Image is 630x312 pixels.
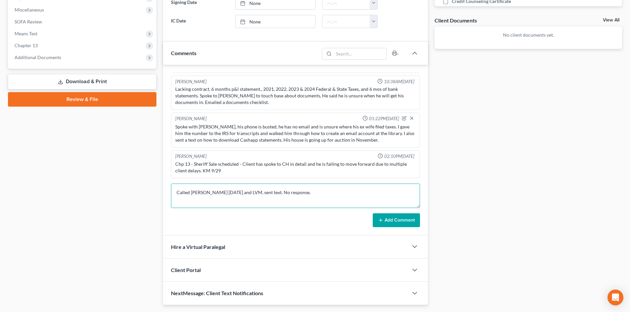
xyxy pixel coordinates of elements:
[175,153,207,159] div: [PERSON_NAME]
[168,15,231,28] label: IC Date
[15,43,38,48] span: Chapter 13
[171,50,196,56] span: Comments
[171,267,201,273] span: Client Portal
[171,244,225,250] span: Hire a Virtual Paralegal
[384,79,414,85] span: 10:38AM[DATE]
[175,123,416,143] div: Spoke with [PERSON_NAME], his phone is busted, he has no email and is unsure where his ex wife fi...
[322,15,370,28] input: -- : --
[175,79,207,85] div: [PERSON_NAME]
[435,17,477,24] div: Client Documents
[373,213,420,227] button: Add Comment
[175,161,416,174] div: Chp 13 - Sheriff Sale scheduled - Client has spoke to CH in detail and he is failing to move forw...
[235,15,315,28] a: None
[175,116,207,122] div: [PERSON_NAME]
[15,19,42,24] span: SOFA Review
[9,16,156,28] a: SOFA Review
[15,54,61,60] span: Additional Documents
[608,290,623,305] div: Open Intercom Messenger
[440,32,617,38] p: No client documents yet.
[175,86,416,106] div: Lacking contract, 6 months p&l statement., 2021, 2022, 2023 & 2024 Federal & State Taxes, and 6 m...
[369,116,399,122] span: 01:22PM[DATE]
[171,290,263,296] span: NextMessage: Client Text Notifications
[15,7,44,13] span: Miscellaneous
[384,153,414,159] span: 02:10PM[DATE]
[8,74,156,89] a: Download & Print
[334,48,387,59] input: Search...
[15,31,37,36] span: Means Test
[603,18,619,22] a: View All
[8,92,156,107] a: Review & File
